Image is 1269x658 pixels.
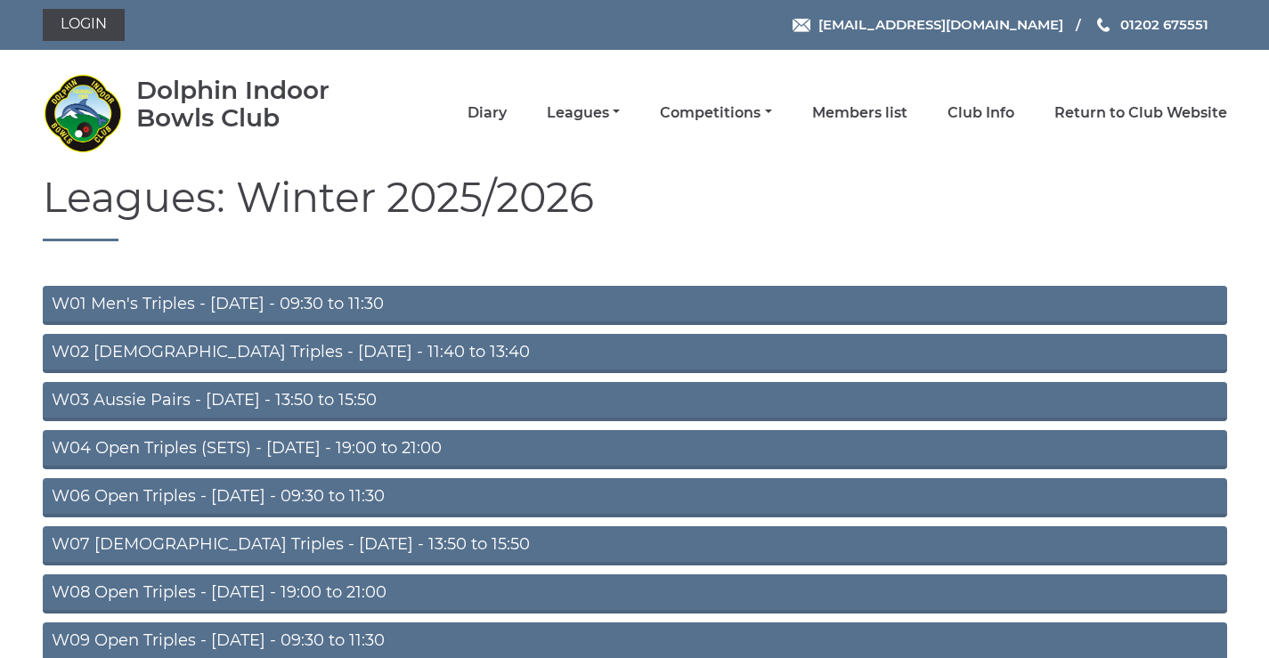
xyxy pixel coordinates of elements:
h1: Leagues: Winter 2025/2026 [43,175,1227,241]
a: Leagues [547,103,620,123]
a: W07 [DEMOGRAPHIC_DATA] Triples - [DATE] - 13:50 to 15:50 [43,526,1227,565]
a: Members list [812,103,907,123]
img: Dolphin Indoor Bowls Club [43,73,123,153]
a: Login [43,9,125,41]
span: [EMAIL_ADDRESS][DOMAIN_NAME] [818,16,1063,33]
img: Phone us [1097,18,1110,32]
a: W01 Men's Triples - [DATE] - 09:30 to 11:30 [43,286,1227,325]
a: Competitions [660,103,771,123]
a: Email [EMAIL_ADDRESS][DOMAIN_NAME] [793,14,1063,35]
span: 01202 675551 [1120,16,1208,33]
a: W04 Open Triples (SETS) - [DATE] - 19:00 to 21:00 [43,430,1227,469]
div: Dolphin Indoor Bowls Club [136,77,381,132]
a: W08 Open Triples - [DATE] - 19:00 to 21:00 [43,574,1227,613]
a: W02 [DEMOGRAPHIC_DATA] Triples - [DATE] - 11:40 to 13:40 [43,334,1227,373]
a: W03 Aussie Pairs - [DATE] - 13:50 to 15:50 [43,382,1227,421]
a: W06 Open Triples - [DATE] - 09:30 to 11:30 [43,478,1227,517]
a: Diary [468,103,507,123]
a: Club Info [948,103,1014,123]
a: Return to Club Website [1054,103,1227,123]
a: Phone us 01202 675551 [1094,14,1208,35]
img: Email [793,19,810,32]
